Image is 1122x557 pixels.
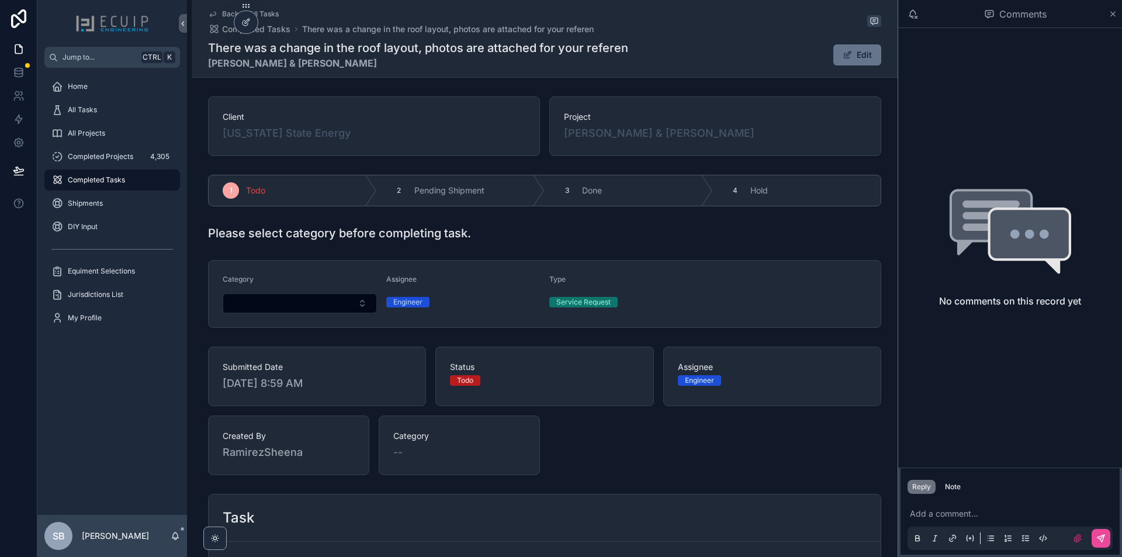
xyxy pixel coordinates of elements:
[208,225,471,241] h1: Please select category before completing task.
[414,185,484,196] span: Pending Shipment
[393,297,423,307] div: Engineer
[44,284,180,305] a: Jurisdictions List
[37,68,187,344] div: scrollable content
[397,186,401,195] span: 2
[75,14,149,33] img: App logo
[68,129,105,138] span: All Projects
[685,375,714,386] div: Engineer
[208,56,628,70] strong: [PERSON_NAME] & [PERSON_NAME]
[53,529,65,543] span: SB
[44,307,180,328] a: My Profile
[141,51,162,63] span: Ctrl
[44,76,180,97] a: Home
[44,99,180,120] a: All Tasks
[222,9,279,19] span: Back to All Tasks
[223,430,355,442] span: Created By
[68,82,88,91] span: Home
[223,125,351,141] a: [US_STATE] State Energy
[68,222,98,231] span: DIY Input
[564,111,867,123] span: Project
[44,146,180,167] a: Completed Projects4,305
[68,267,135,276] span: Equiment Selections
[457,375,473,386] div: Todo
[208,40,628,56] h1: There was a change in the roof layout, photos are attached for your referen
[165,53,174,62] span: K
[63,53,137,62] span: Jump to...
[450,361,639,373] span: Status
[393,430,525,442] span: Category
[68,313,102,323] span: My Profile
[230,186,233,195] span: 1
[208,9,279,19] a: Back to All Tasks
[999,7,1047,21] span: Comments
[223,444,355,461] span: RamirezSheena
[44,47,180,68] button: Jump to...CtrlK
[549,275,566,283] span: Type
[44,261,180,282] a: Equiment Selections
[68,199,103,208] span: Shipments
[945,482,961,492] div: Note
[833,44,881,65] button: Edit
[223,293,377,313] button: Select Button
[223,361,411,373] span: Submitted Date
[223,375,411,392] span: [DATE] 8:59 AM
[223,508,254,527] h2: Task
[44,216,180,237] a: DIY Input
[564,125,754,141] a: [PERSON_NAME] & [PERSON_NAME]
[223,275,254,283] span: Category
[582,185,602,196] span: Done
[147,150,173,164] div: 4,305
[386,275,417,283] span: Assignee
[82,530,149,542] p: [PERSON_NAME]
[556,297,611,307] div: Service Request
[678,361,867,373] span: Assignee
[940,480,965,494] button: Note
[939,294,1081,308] h2: No comments on this record yet
[208,23,290,35] a: Completed Tasks
[223,111,525,123] span: Client
[393,444,403,461] span: --
[44,123,180,144] a: All Projects
[44,193,180,214] a: Shipments
[68,175,125,185] span: Completed Tasks
[908,480,936,494] button: Reply
[302,23,594,35] a: There was a change in the roof layout, photos are attached for your referen
[68,152,133,161] span: Completed Projects
[750,185,768,196] span: Hold
[68,290,123,299] span: Jurisdictions List
[68,105,97,115] span: All Tasks
[565,186,569,195] span: 3
[733,186,737,195] span: 4
[246,185,265,196] span: Todo
[44,169,180,191] a: Completed Tasks
[222,23,290,35] span: Completed Tasks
